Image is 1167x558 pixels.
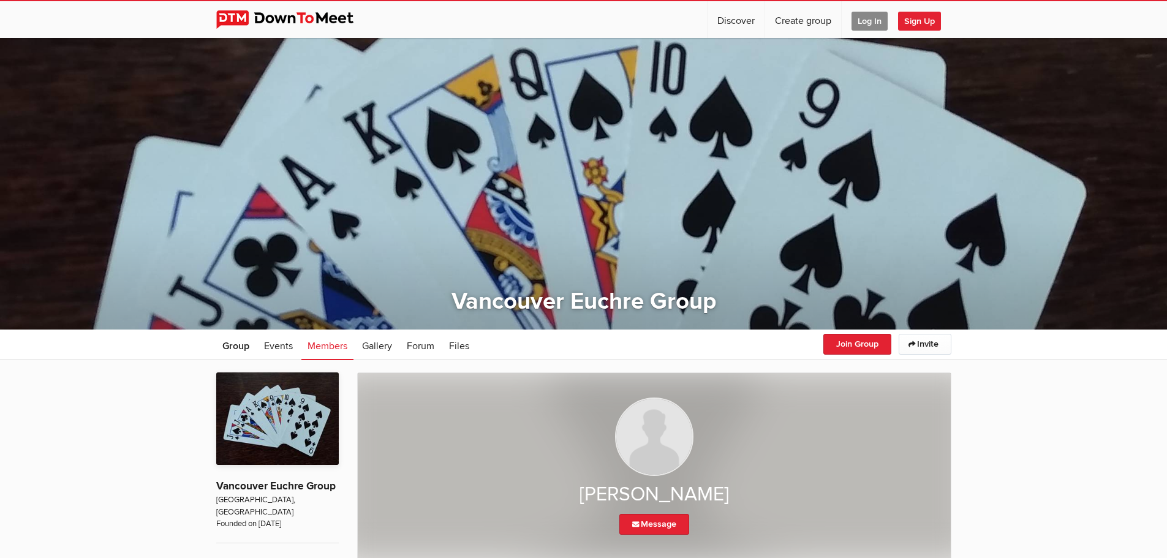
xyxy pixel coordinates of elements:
a: Gallery [356,330,398,360]
button: Join Group [823,334,891,355]
a: Vancouver Euchre Group [451,287,716,315]
a: Invite [899,334,951,355]
a: Sign Up [898,1,951,38]
span: Group [222,340,249,352]
span: Members [308,340,347,352]
span: Sign Up [898,12,941,31]
a: Events [258,330,299,360]
span: Founded on [DATE] [216,518,339,530]
a: Discover [708,1,765,38]
img: DownToMeet [216,10,372,29]
a: Vancouver Euchre Group [216,480,336,492]
img: Vancouver Euchre Group [216,372,339,465]
h2: [PERSON_NAME] [382,482,926,508]
span: Events [264,340,293,352]
span: Files [449,340,469,352]
a: Forum [401,330,440,360]
span: [GEOGRAPHIC_DATA], [GEOGRAPHIC_DATA] [216,494,339,518]
a: Members [301,330,353,360]
span: Forum [407,340,434,352]
span: Gallery [362,340,392,352]
a: Create group [765,1,841,38]
a: Message [619,514,689,535]
a: Log In [842,1,897,38]
a: Group [216,330,255,360]
a: Files [443,330,475,360]
img: Donna B [615,398,693,476]
span: Log In [852,12,888,31]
